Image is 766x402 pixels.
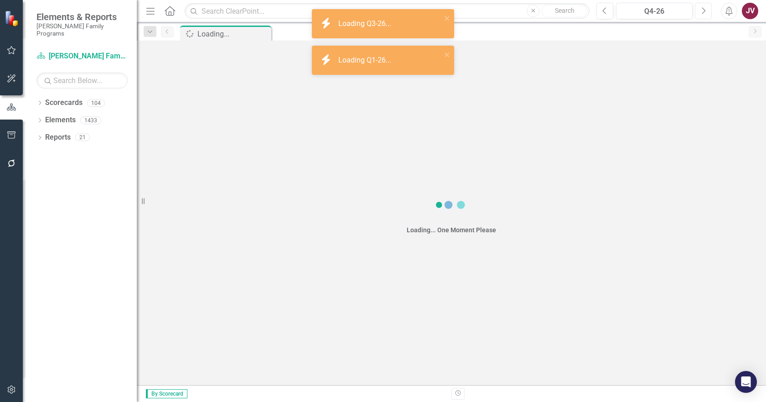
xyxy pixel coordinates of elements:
a: Scorecards [45,98,83,108]
div: Q4-26 [619,6,689,17]
div: Loading Q1-26... [338,55,393,66]
span: Elements & Reports [36,11,128,22]
button: close [444,49,450,60]
div: Loading... [197,28,269,40]
a: Reports [45,132,71,143]
div: 104 [87,99,105,107]
a: Elements [45,115,76,125]
input: Search ClearPoint... [185,3,590,19]
button: Q4-26 [616,3,693,19]
img: ClearPoint Strategy [5,10,21,26]
div: 21 [75,134,90,141]
a: [PERSON_NAME] Family Programs [36,51,128,62]
button: close [444,13,450,23]
div: Loading... One Moment Please [407,225,496,235]
div: 1433 [80,116,101,124]
span: By Scorecard [146,389,187,398]
div: Loading Q3-26... [338,19,393,29]
button: Search [542,5,587,17]
div: Open Intercom Messenger [735,371,757,393]
small: [PERSON_NAME] Family Programs [36,22,128,37]
button: JV [742,3,758,19]
input: Search Below... [36,73,128,89]
span: Search [555,7,574,14]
